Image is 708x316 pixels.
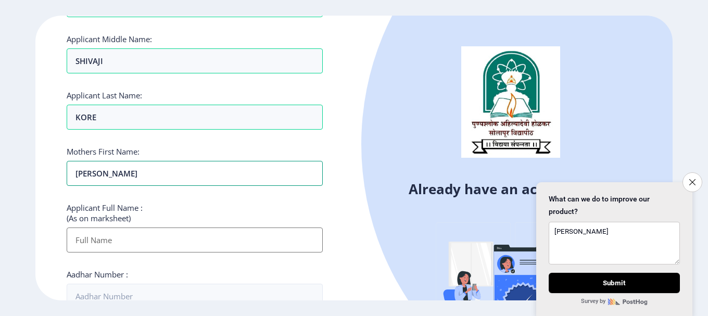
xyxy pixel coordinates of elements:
[67,48,323,73] input: First Name
[67,284,323,309] input: Aadhar Number
[67,34,152,44] label: Applicant Middle Name:
[67,203,143,223] label: Applicant Full Name : (As on marksheet)
[461,46,560,158] img: logo
[581,180,618,198] a: Login
[67,146,140,157] label: Mothers First Name:
[67,269,128,280] label: Aadhar Number :
[67,227,323,252] input: Full Name
[67,161,323,186] input: Last Name
[362,181,665,197] h4: Already have an account?
[67,90,142,100] label: Applicant Last Name:
[67,105,323,130] input: Last Name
